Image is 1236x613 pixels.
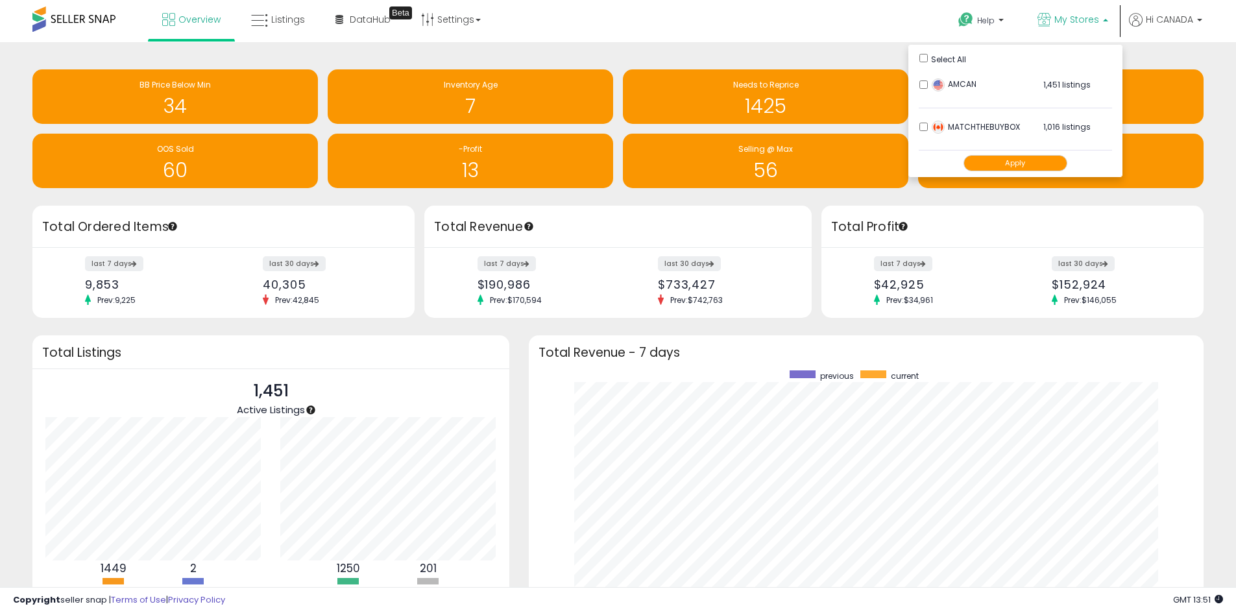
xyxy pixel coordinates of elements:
div: $152,924 [1052,278,1181,291]
h3: Total Revenue - 7 days [539,348,1194,357]
i: Get Help [958,12,974,28]
div: $733,427 [658,278,789,291]
h1: 13 [334,160,607,181]
h3: Total Revenue [434,218,802,236]
h1: 268 [925,160,1197,181]
a: Help [948,2,1017,42]
span: AMCAN [932,78,976,90]
span: Prev: $34,961 [880,294,939,306]
h3: Total Ordered Items [42,218,405,236]
span: current [891,370,919,381]
span: BB Price Below Min [139,79,211,90]
label: last 30 days [658,256,721,271]
span: Overview [178,13,221,26]
span: Inventory Age [444,79,498,90]
span: Active Listings [237,403,305,416]
a: OOS Sold 60 [32,134,318,188]
div: 9,853 [85,278,214,291]
div: 40,305 [263,278,392,291]
span: Help [977,15,995,26]
h1: 34 [39,95,311,117]
div: Tooltip anchor [523,221,535,232]
a: -Profit 13 [328,134,613,188]
span: Prev: $170,594 [483,294,548,306]
span: Hi CANADA [1146,13,1193,26]
strong: Copyright [13,594,60,606]
button: Apply [963,155,1067,171]
span: Prev: $146,055 [1058,294,1123,306]
h3: Total Profit [831,218,1194,236]
span: previous [820,370,854,381]
div: Tooltip anchor [897,221,909,232]
label: last 7 days [85,256,143,271]
span: Selling @ Max [738,143,793,154]
label: last 7 days [874,256,932,271]
b: 1250 [337,560,360,576]
span: Prev: 9,225 [91,294,142,306]
h1: 56 [629,160,902,181]
label: last 30 days [1052,256,1115,271]
h1: 1425 [629,95,902,117]
span: 2025-09-16 13:51 GMT [1173,594,1223,606]
a: Inventory Age 7 [328,69,613,124]
img: canada.png [932,121,945,134]
label: last 30 days [263,256,326,271]
div: Tooltip anchor [305,404,317,416]
label: last 7 days [478,256,536,271]
a: Needs to Reprice 1425 [623,69,908,124]
div: seller snap | | [13,594,225,607]
a: Hi CANADA [1129,13,1202,42]
span: MATCHTHEBUYBOX [932,121,1020,132]
span: -Profit [459,143,482,154]
b: 2 [190,560,197,576]
span: Listings [271,13,305,26]
div: $42,925 [874,278,1003,291]
a: BB Price Below Min 34 [32,69,318,124]
span: 1,016 listings [1043,121,1091,132]
div: $190,986 [478,278,609,291]
a: Privacy Policy [168,594,225,606]
b: 1449 [101,560,127,576]
span: Prev: 42,845 [269,294,326,306]
b: 201 [420,560,437,576]
h1: 60 [39,160,311,181]
a: Terms of Use [111,594,166,606]
span: DataHub [350,13,391,26]
span: Needs to Reprice [733,79,799,90]
span: Prev: $742,763 [664,294,729,306]
div: Tooltip anchor [389,6,412,19]
img: usa.png [932,78,945,91]
span: Select All [931,54,966,65]
span: 1,451 listings [1043,79,1091,90]
p: 1,451 [237,379,305,403]
a: Selling @ Max 56 [623,134,908,188]
div: Tooltip anchor [167,221,178,232]
span: My Stores [1054,13,1099,26]
h1: 7 [334,95,607,117]
span: OOS Sold [157,143,194,154]
h3: Total Listings [42,348,500,357]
